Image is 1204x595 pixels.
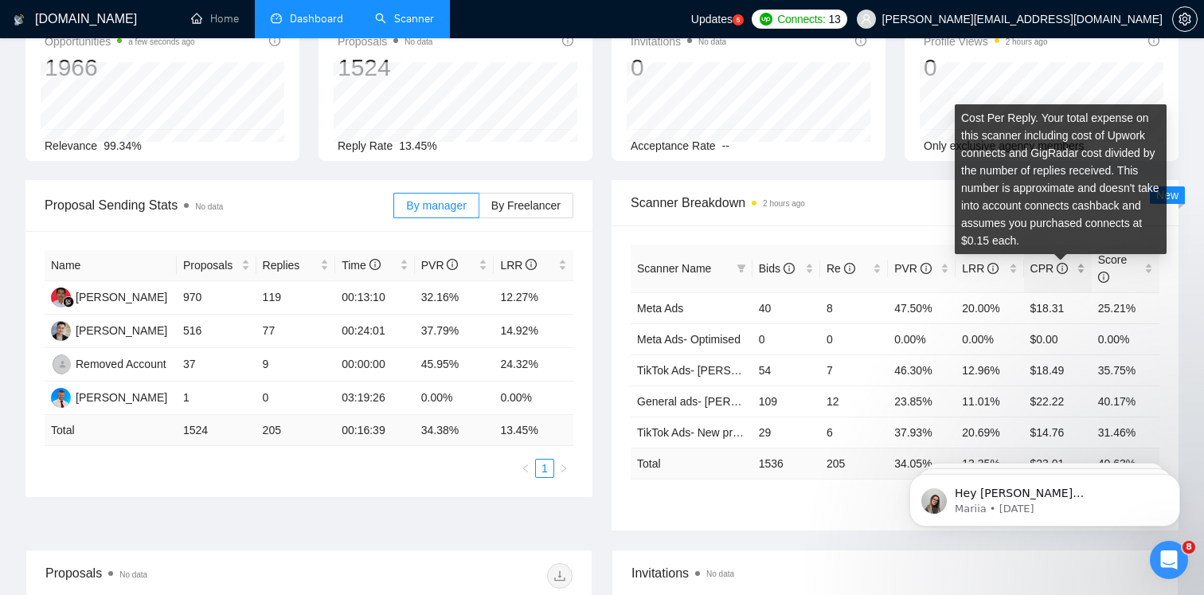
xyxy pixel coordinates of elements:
span: info-circle [784,263,795,274]
li: 1 [535,459,554,478]
td: 7 [820,354,888,386]
img: FF [51,288,71,307]
span: info-circle [855,35,866,46]
td: 45.95% [415,348,494,382]
th: Replies [256,250,336,281]
span: LRR [962,262,999,275]
td: 40 [752,292,820,323]
td: 47.50% [888,292,956,323]
span: info-circle [921,263,932,274]
span: info-circle [987,263,999,274]
span: Time [342,259,380,272]
span: PVR [894,262,932,275]
td: 205 [256,415,336,446]
td: 0.00% [1092,323,1159,354]
span: left [521,464,530,473]
a: 1 [536,460,553,477]
td: 31.46% [1092,417,1159,448]
a: 5 [733,14,744,25]
span: Proposals [338,32,432,51]
button: right [554,459,573,478]
td: 8 [820,292,888,323]
span: 8 [1182,541,1195,554]
span: info-circle [1057,263,1068,274]
div: 0 [631,53,726,83]
td: 970 [177,281,256,315]
td: 205 [820,448,888,479]
a: HB[PERSON_NAME] [51,390,167,403]
a: homeHome [191,12,239,25]
a: setting [1172,13,1198,25]
td: 109 [752,386,820,417]
td: $14.76 [1024,417,1092,448]
span: No data [195,202,223,211]
span: info-circle [844,263,855,274]
td: 0.00% [888,323,956,354]
td: 516 [177,315,256,348]
span: By manager [406,199,466,212]
td: 14.92% [494,315,573,348]
div: [PERSON_NAME] [76,389,167,406]
span: info-circle [447,259,458,270]
span: No data [698,37,726,46]
td: 00:00:00 [335,348,415,382]
span: info-circle [526,259,537,270]
span: By Freelancer [491,199,561,212]
td: 54 [752,354,820,386]
img: gigradar-bm.png [63,296,74,307]
span: Invitations [631,32,726,51]
div: Removed Account [76,355,166,373]
a: Meta Ads [637,302,683,315]
div: [PERSON_NAME] [76,322,167,339]
img: logo [14,7,25,33]
span: dashboard [271,13,282,24]
div: 0 [924,53,1048,83]
time: 2 hours ago [763,199,805,208]
li: Previous Page [516,459,535,478]
span: Scanner Name [637,262,711,275]
a: Meta Ads- Optimised [637,333,741,346]
td: 12.96% [956,354,1023,386]
td: 0.00% [956,323,1023,354]
td: 12.27% [494,281,573,315]
div: Proposals [45,563,309,589]
td: 23.85% [888,386,956,417]
span: -- [722,139,729,152]
span: setting [1173,13,1197,25]
td: 34.38 % [415,415,494,446]
img: upwork-logo.png [760,13,772,25]
span: No data [405,37,432,46]
td: 37.93% [888,417,956,448]
th: Proposals [177,250,256,281]
iframe: Intercom live chat [1150,541,1188,579]
span: CPR [1030,262,1068,275]
td: 9 [256,348,336,382]
td: 12 [820,386,888,417]
span: LRR [500,259,537,272]
li: Next Page [554,459,573,478]
span: No data [706,570,734,578]
span: Connects: [777,10,825,28]
td: Total [631,448,752,479]
span: New [1156,189,1179,202]
button: setting [1172,6,1198,32]
span: Invitations [631,563,1159,583]
span: right [559,464,569,473]
td: 46.30% [888,354,956,386]
td: 20.00% [956,292,1023,323]
td: 35.75% [1092,354,1159,386]
td: 37 [177,348,256,382]
text: 5 [737,17,741,24]
span: Reply Rate [338,139,393,152]
td: 0 [752,323,820,354]
button: left [516,459,535,478]
td: 29 [752,417,820,448]
span: Re [827,262,855,275]
a: General ads- [PERSON_NAME] proposal [637,395,842,408]
span: Profile Views [924,32,1048,51]
td: 25.21% [1092,292,1159,323]
span: Proposals [183,256,238,274]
